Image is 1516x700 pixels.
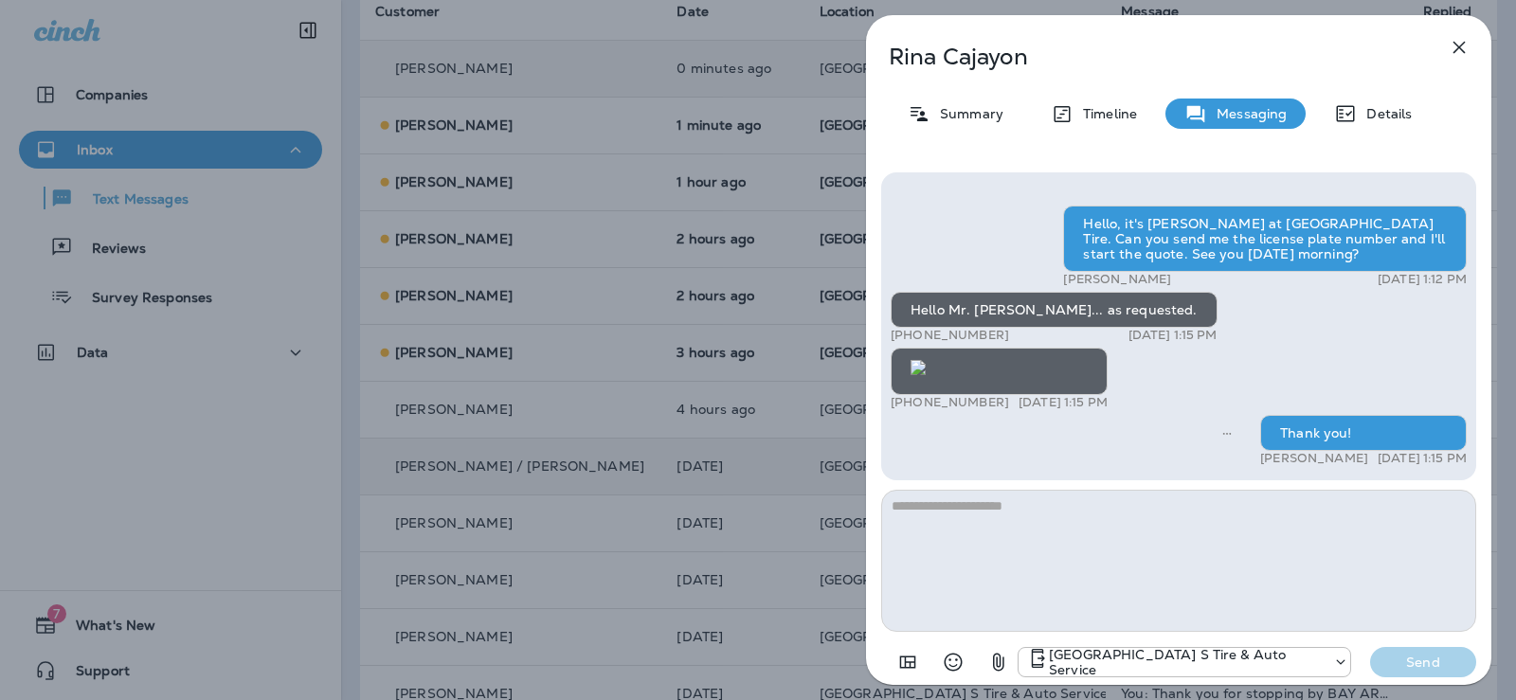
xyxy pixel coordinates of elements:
p: [PERSON_NAME] [1260,451,1368,466]
div: +1 (301) 975-0024 [1019,647,1350,677]
p: Summary [930,106,1003,121]
p: [PERSON_NAME] [1063,272,1171,287]
p: Messaging [1207,106,1287,121]
div: Hello Mr. [PERSON_NAME]... as requested. [891,292,1218,328]
div: Hello, it's [PERSON_NAME] at [GEOGRAPHIC_DATA] Tire. Can you send me the license plate number and... [1063,206,1467,272]
p: [DATE] 1:15 PM [1378,451,1467,466]
p: Rina Cajayon [889,44,1406,70]
button: Add in a premade template [889,643,927,681]
p: [DATE] 1:12 PM [1378,272,1467,287]
img: twilio-download [911,360,926,375]
p: Details [1357,106,1412,121]
span: Sent [1222,423,1232,440]
button: Select an emoji [934,643,972,681]
div: Thank you! [1260,415,1467,451]
p: [GEOGRAPHIC_DATA] S Tire & Auto Service [1049,647,1324,677]
p: Timeline [1074,106,1137,121]
p: [PHONE_NUMBER] [891,395,1009,410]
p: [DATE] 1:15 PM [1128,328,1218,343]
p: [PHONE_NUMBER] [891,328,1009,343]
p: [DATE] 1:15 PM [1019,395,1108,410]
